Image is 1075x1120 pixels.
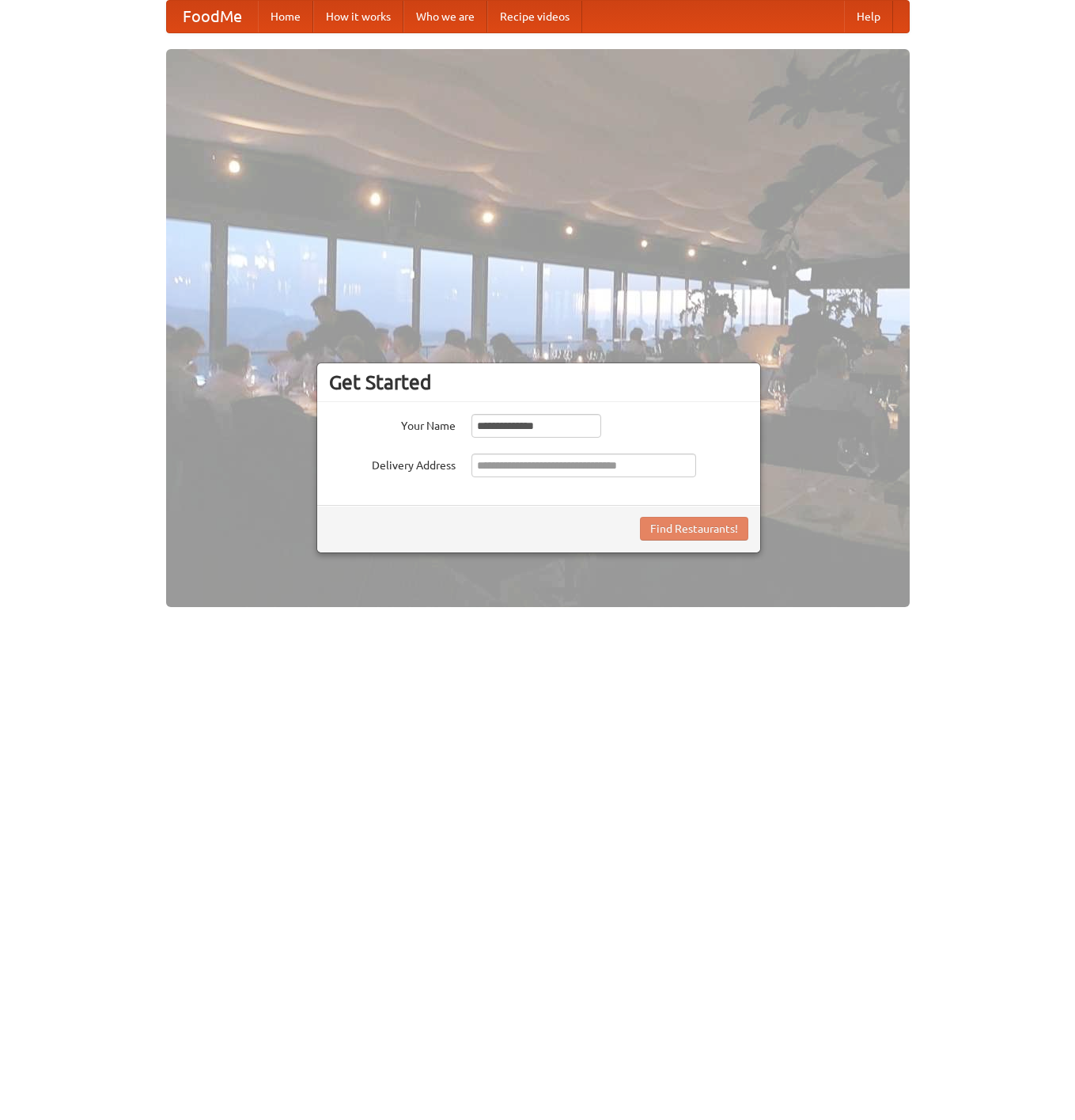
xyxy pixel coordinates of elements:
[313,1,403,32] a: How it works
[329,414,456,434] label: Your Name
[329,454,456,473] label: Delivery Address
[329,370,748,394] h3: Get Started
[403,1,487,32] a: Who we are
[640,517,748,541] button: Find Restaurants!
[487,1,582,32] a: Recipe videos
[258,1,313,32] a: Home
[167,1,258,32] a: FoodMe
[844,1,893,32] a: Help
